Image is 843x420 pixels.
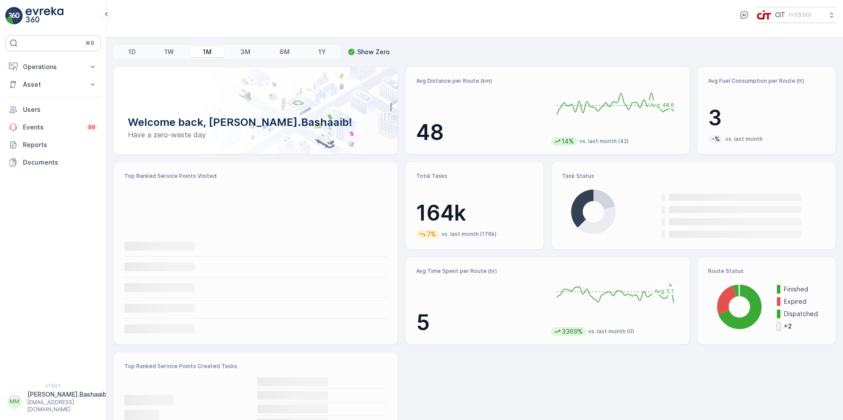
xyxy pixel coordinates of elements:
[708,77,825,85] p: Avg Fuel Consumption per Route (lt)
[5,101,101,118] a: Users
[784,322,793,331] p: + 2
[416,309,544,336] p: 5
[203,48,212,56] p: 1M
[86,40,94,47] p: ⌘B
[775,11,785,19] p: CIT
[5,58,101,76] button: Operations
[5,390,101,413] button: MM[PERSON_NAME].Bashaaib[EMAIL_ADDRESS][DOMAIN_NAME]
[240,48,250,56] p: 3M
[711,135,721,144] p: -%
[88,124,95,131] p: 99
[23,105,97,114] p: Users
[27,390,107,399] p: [PERSON_NAME].Bashaaib
[784,309,825,318] p: Dispatched
[789,11,811,18] p: ( +03:00 )
[23,140,97,149] p: Reports
[561,327,584,336] p: 3369%
[5,154,101,171] a: Documents
[579,138,629,145] p: vs. last month (42)
[357,48,390,56] p: Show Zero
[23,80,83,89] p: Asset
[561,137,575,146] p: 14%
[5,76,101,93] button: Asset
[164,48,174,56] p: 1W
[757,10,772,20] img: cit-logo_pOk6rL0.png
[5,118,101,136] a: Events99
[23,158,97,167] p: Documents
[26,7,63,25] img: logo_light-DOdMpM7g.png
[784,285,825,294] p: Finished
[588,328,634,335] p: vs. last month (0)
[7,394,22,409] div: MM
[128,129,384,140] p: Have a zero-waste day
[708,268,825,275] p: Route Status
[784,297,825,306] p: Expired
[416,77,544,85] p: Avg Distance per Route (km)
[416,268,544,275] p: Avg Time Spent per Route (hr)
[23,63,83,71] p: Operations
[416,119,544,146] p: 48
[280,48,290,56] p: 6M
[128,48,136,56] p: 1D
[725,136,763,143] p: vs. last month
[128,115,384,129] p: Welcome back, [PERSON_NAME].Bashaaib!
[5,383,101,388] span: v 1.50.1
[318,48,326,56] p: 1Y
[562,173,825,180] p: Task Status
[124,173,387,180] p: Top Ranked Service Points Visited
[708,105,825,131] p: 3
[416,173,533,180] p: Total Tasks
[5,7,23,25] img: logo
[757,7,836,23] button: CIT(+03:00)
[441,231,496,238] p: vs. last month (176k)
[426,230,437,239] p: 7%
[124,363,387,370] p: Top Ranked Service Points Created Tasks
[27,399,107,413] p: [EMAIL_ADDRESS][DOMAIN_NAME]
[416,200,533,226] p: 164k
[5,136,101,154] a: Reports
[23,123,81,132] p: Events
